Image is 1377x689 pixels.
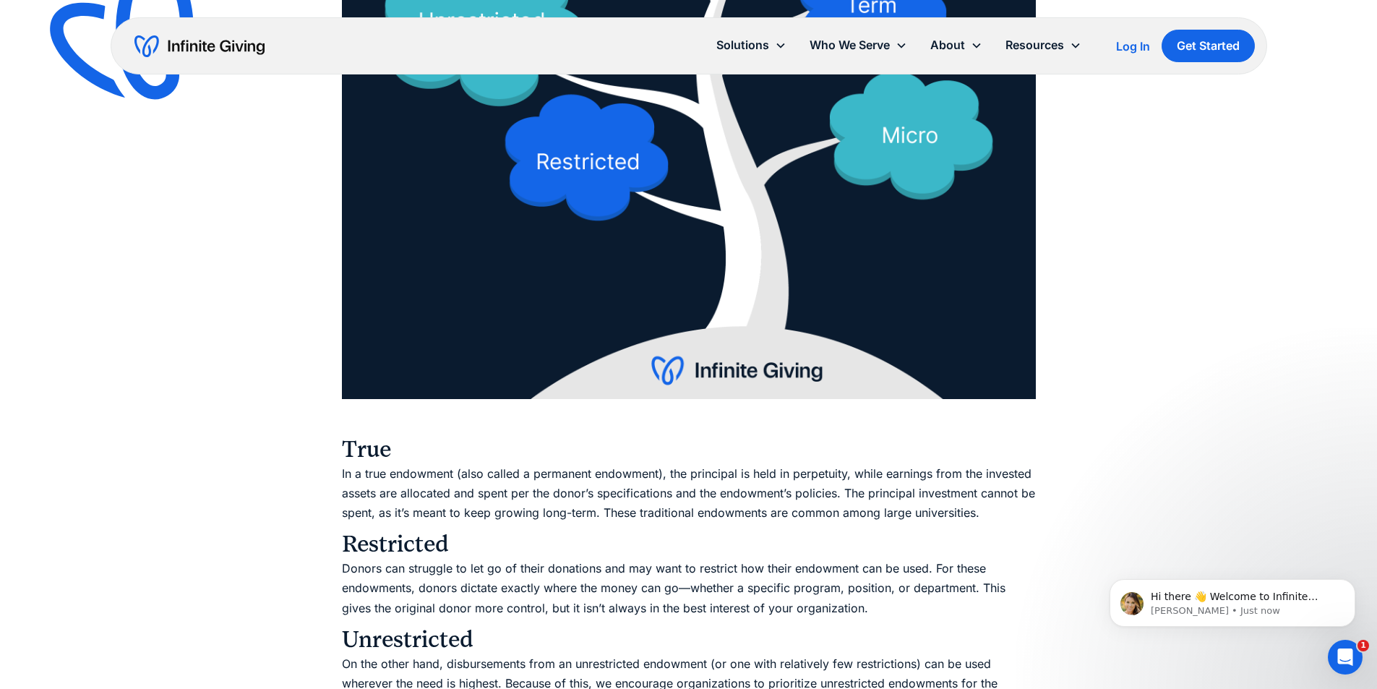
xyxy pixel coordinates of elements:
[342,559,1036,618] p: Donors can struggle to let go of their donations and may want to restrict how their endowment can...
[342,406,1036,464] h3: True
[798,30,919,61] div: Who We Serve
[810,35,890,55] div: Who We Serve
[1162,30,1255,62] a: Get Started
[342,530,1036,559] h3: Restricted
[930,35,965,55] div: About
[994,30,1093,61] div: Resources
[919,30,994,61] div: About
[1116,38,1150,55] a: Log In
[1116,40,1150,52] div: Log In
[1088,549,1377,650] iframe: Intercom notifications message
[1357,640,1369,651] span: 1
[342,625,1036,654] h3: Unrestricted
[716,35,769,55] div: Solutions
[1005,35,1064,55] div: Resources
[705,30,798,61] div: Solutions
[1328,640,1363,675] iframe: Intercom live chat
[134,35,265,58] a: home
[342,464,1036,523] p: In a true endowment (also called a permanent endowment), the principal is held in perpetuity, whi...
